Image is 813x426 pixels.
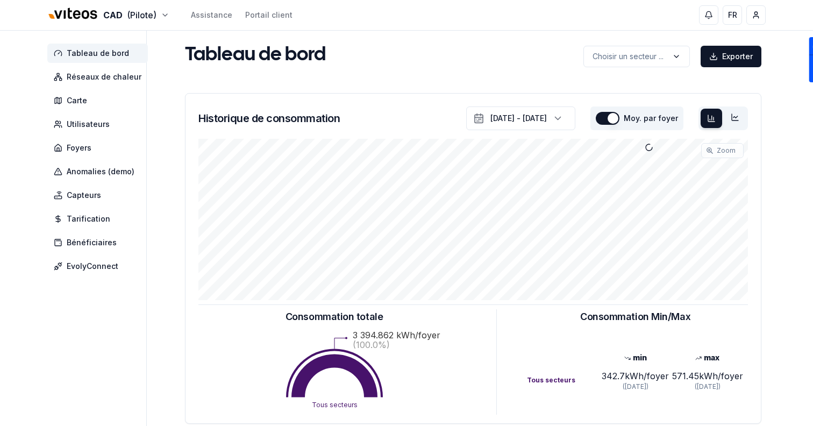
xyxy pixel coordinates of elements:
[717,146,736,155] span: Zoom
[599,382,671,391] div: ([DATE])
[466,106,575,130] button: [DATE] - [DATE]
[198,111,340,126] h3: Historique de consommation
[47,186,152,205] a: Capteurs
[47,115,152,134] a: Utilisateurs
[47,1,99,27] img: Viteos - CAD Logo
[593,51,664,62] p: Choisir un secteur ...
[67,143,91,153] span: Foyers
[599,352,671,363] div: min
[583,46,690,67] button: label
[723,5,742,25] button: FR
[67,119,110,130] span: Utilisateurs
[67,95,87,106] span: Carte
[353,339,390,350] text: (100.0%)
[47,257,152,276] a: EvolyConnect
[47,67,152,87] a: Réseaux de chaleur
[47,4,169,27] button: CAD(Pilote)
[245,10,293,20] a: Portail client
[599,370,671,382] div: 342.7 kWh/foyer
[67,48,129,59] span: Tableau de bord
[672,352,744,363] div: max
[67,214,110,224] span: Tarification
[353,330,440,340] text: 3 394.862 kWh/foyer
[672,370,744,382] div: 571.45 kWh/foyer
[67,237,117,248] span: Bénéficiaires
[47,44,152,63] a: Tableau de bord
[67,190,101,201] span: Capteurs
[47,209,152,229] a: Tarification
[701,46,761,67] button: Exporter
[103,9,123,22] span: CAD
[728,10,737,20] span: FR
[191,10,232,20] a: Assistance
[67,261,118,272] span: EvolyConnect
[286,309,383,324] h3: Consommation totale
[185,45,326,66] h1: Tableau de bord
[67,72,141,82] span: Réseaux de chaleur
[624,115,678,122] label: Moy. par foyer
[127,9,156,22] span: (Pilote)
[47,233,152,252] a: Bénéficiaires
[527,376,599,385] div: Tous secteurs
[490,113,547,124] div: [DATE] - [DATE]
[47,91,152,110] a: Carte
[47,138,152,158] a: Foyers
[672,382,744,391] div: ([DATE])
[580,309,690,324] h3: Consommation Min/Max
[47,162,152,181] a: Anomalies (demo)
[67,166,134,177] span: Anomalies (demo)
[311,401,357,409] text: Tous secteurs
